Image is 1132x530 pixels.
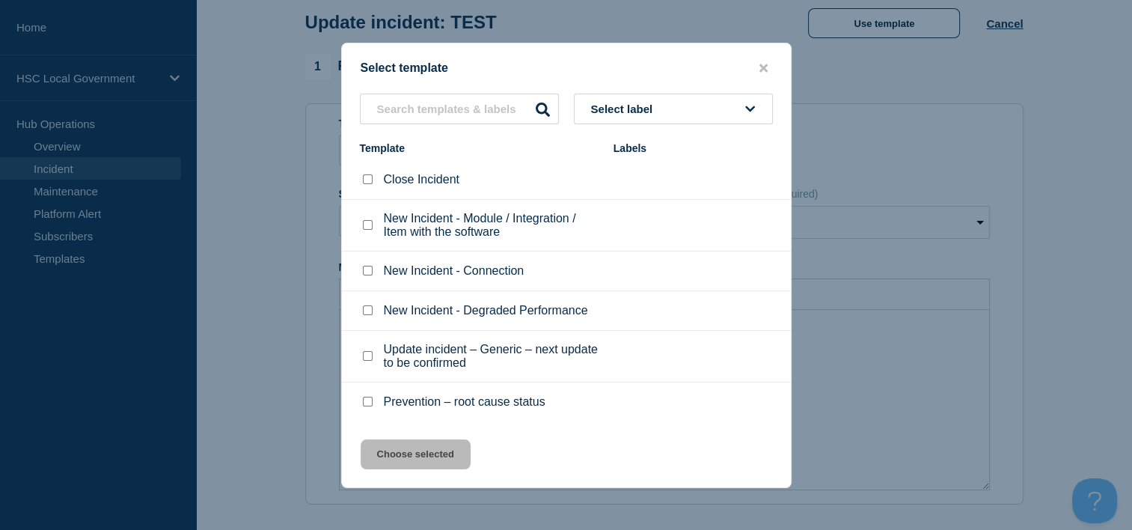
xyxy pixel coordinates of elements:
p: Update incident – Generic – next update to be confirmed [384,343,599,370]
div: Select template [342,61,791,76]
button: Select label [574,94,773,124]
input: New Incident - Module / Integration / Item with the software checkbox [363,220,373,230]
p: New Incident - Connection [384,264,524,278]
p: Close Incident [384,173,459,186]
input: Search templates & labels [360,94,559,124]
button: Choose selected [361,439,471,469]
button: close button [755,61,772,76]
input: Update incident – Generic – next update to be confirmed checkbox [363,351,373,361]
p: Prevention – root cause status [384,395,545,409]
div: Template [360,142,599,154]
input: Prevention – root cause status checkbox [363,397,373,406]
span: Select label [591,103,659,115]
p: New Incident - Degraded Performance [384,304,588,317]
input: New Incident - Connection checkbox [363,266,373,275]
p: New Incident - Module / Integration / Item with the software [384,212,599,239]
input: Close Incident checkbox [363,174,373,184]
input: New Incident - Degraded Performance checkbox [363,305,373,315]
div: Labels [614,142,773,154]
